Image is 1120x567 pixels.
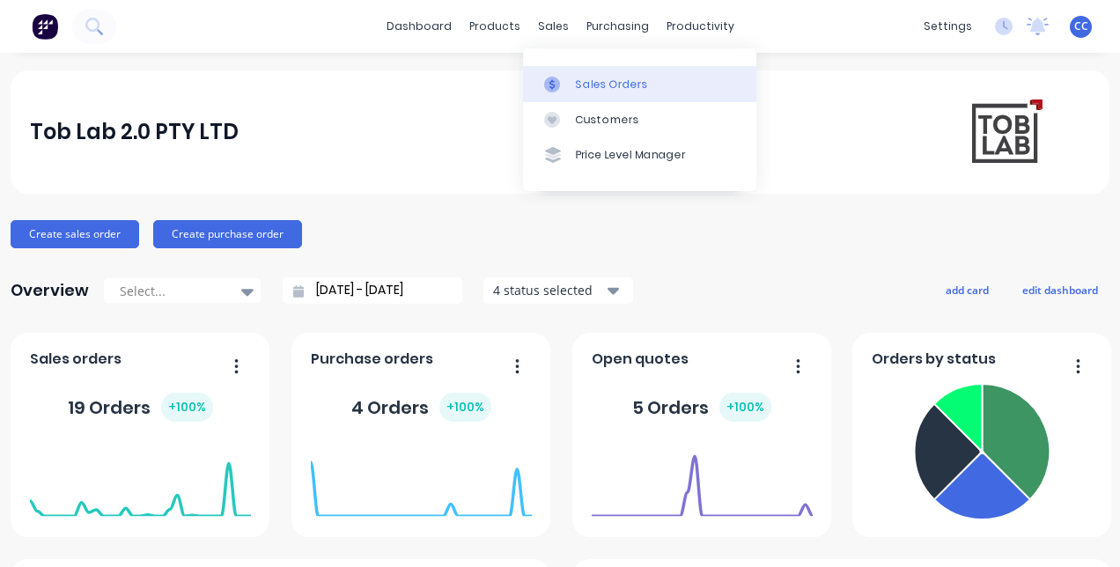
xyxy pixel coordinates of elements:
[439,393,491,422] div: + 100 %
[523,102,756,137] a: Customers
[311,349,433,370] span: Purchase orders
[161,393,213,422] div: + 100 %
[576,77,648,92] div: Sales Orders
[576,112,639,128] div: Customers
[68,393,213,422] div: 19 Orders
[915,13,981,40] div: settings
[1074,18,1088,34] span: CC
[523,137,756,173] a: Price Level Manager
[461,13,529,40] div: products
[592,349,689,370] span: Open quotes
[153,220,302,248] button: Create purchase order
[934,278,1000,301] button: add card
[378,13,461,40] a: dashboard
[30,349,122,370] span: Sales orders
[483,277,633,304] button: 4 status selected
[719,393,771,422] div: + 100 %
[493,281,604,299] div: 4 status selected
[967,95,1044,169] img: Tob Lab 2.0 PTY LTD
[11,220,139,248] button: Create sales order
[32,13,58,40] img: Factory
[632,393,771,422] div: 5 Orders
[1011,278,1109,301] button: edit dashboard
[529,13,578,40] div: sales
[658,13,743,40] div: productivity
[11,273,89,308] div: Overview
[576,147,686,163] div: Price Level Manager
[523,66,756,101] a: Sales Orders
[351,393,491,422] div: 4 Orders
[872,349,996,370] span: Orders by status
[30,114,239,150] div: Tob Lab 2.0 PTY LTD
[578,13,658,40] div: purchasing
